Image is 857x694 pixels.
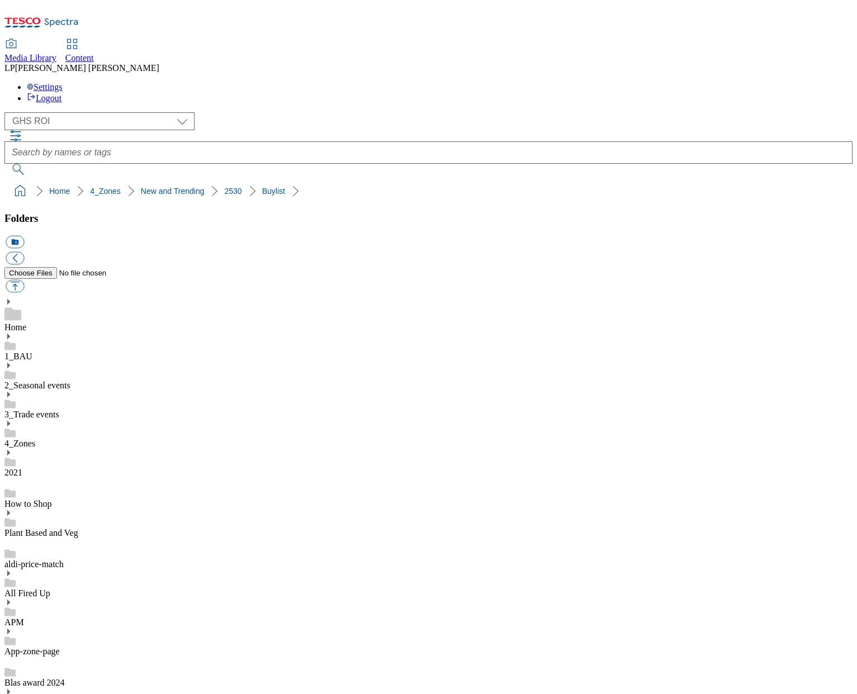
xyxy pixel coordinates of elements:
a: 2530 [224,187,242,196]
span: [PERSON_NAME] [PERSON_NAME] [15,63,159,73]
a: 1_BAU [4,351,32,361]
a: Blas award 2024 [4,678,65,687]
a: 2_Seasonal events [4,381,70,390]
a: aldi-price-match [4,559,64,569]
a: APM [4,617,24,627]
input: Search by names or tags [4,141,853,164]
span: Media Library [4,53,56,63]
a: 4_Zones [90,187,120,196]
a: Settings [27,82,63,92]
a: Media Library [4,40,56,63]
a: Home [4,322,26,332]
span: Content [65,53,94,63]
nav: breadcrumb [4,180,853,202]
a: Plant Based and Veg [4,528,78,538]
a: 3_Trade events [4,410,59,419]
a: 2021 [4,468,22,477]
a: Buylist [262,187,285,196]
a: Home [49,187,70,196]
a: App-zone-page [4,647,60,656]
a: home [11,182,29,200]
a: 4_Zones [4,439,35,448]
a: New and Trending [141,187,205,196]
a: All Fired Up [4,588,50,598]
a: Logout [27,93,61,103]
a: How to Shop [4,499,51,508]
span: LP [4,63,15,73]
h3: Folders [4,212,853,225]
a: Content [65,40,94,63]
